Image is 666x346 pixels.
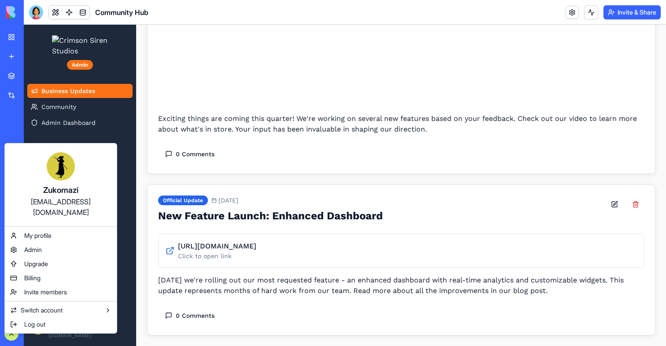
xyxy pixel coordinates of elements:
[134,282,198,300] button: 0 Comments
[152,286,191,295] span: 0 Comments
[24,288,67,297] span: Invite members
[4,288,109,318] button: Zukomazi[EMAIL_ADDRESS][DOMAIN_NAME]
[195,171,215,180] span: [DATE]
[134,250,621,271] p: [DATE] we're rolling out our most requested feature - an enhanced dashboard with real-time analyt...
[18,78,52,86] span: Community
[4,59,109,73] a: Business Updates
[47,152,75,181] img: ACg8ocK-QvJ7dKb01E21V-7521SALNO8P3QCy0GX_4BruWZv2-ePDmQ3=s96-c
[7,257,115,271] a: Upgrade
[152,125,191,134] span: 0 Comments
[134,120,198,138] button: 0 Comments
[154,216,613,227] p: [URL][DOMAIN_NAME]
[134,89,621,110] p: Exciting things are coming this quarter! We're working on several new features based on your feed...
[134,184,582,198] h2: New Feature Launch: Enhanced Dashboard
[7,243,115,257] a: Admin
[24,274,41,282] span: Billing
[28,11,85,32] img: Crimson Siren Studios
[7,296,21,310] img: ACg8ocK-QvJ7dKb01E21V-7521SALNO8P3QCy0GX_4BruWZv2-ePDmQ3=s96-c
[7,285,115,299] a: Invite members
[154,227,613,236] p: Click to open link
[14,184,108,196] div: Zukomazi
[14,196,108,218] div: [EMAIL_ADDRESS][DOMAIN_NAME]
[18,94,72,102] span: Admin Dashboard
[25,300,105,314] span: [EMAIL_ADDRESS][DOMAIN_NAME]
[134,209,621,243] a: [URL][DOMAIN_NAME]Click to open link
[21,306,63,315] span: Switch account
[24,231,52,240] span: My profile
[24,245,42,254] span: Admin
[134,171,184,181] div: Official Update
[18,62,71,71] span: Business Updates
[25,291,54,300] span: Zukomazi
[7,145,115,225] a: Zukomazi[EMAIL_ADDRESS][DOMAIN_NAME]
[4,75,109,89] a: Community
[24,259,48,268] span: Upgrade
[4,91,109,105] a: Admin Dashboard
[43,35,69,45] div: Admin
[24,320,45,329] span: Log out
[7,271,115,285] a: Billing
[7,229,115,243] a: My profile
